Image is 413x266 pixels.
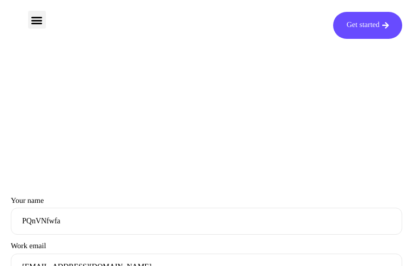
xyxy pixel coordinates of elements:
input: Your name [11,208,402,235]
label: Your name [11,197,402,235]
span: Get started [347,22,380,29]
div: Menu Toggle [28,11,46,29]
a: Get started [333,12,402,39]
